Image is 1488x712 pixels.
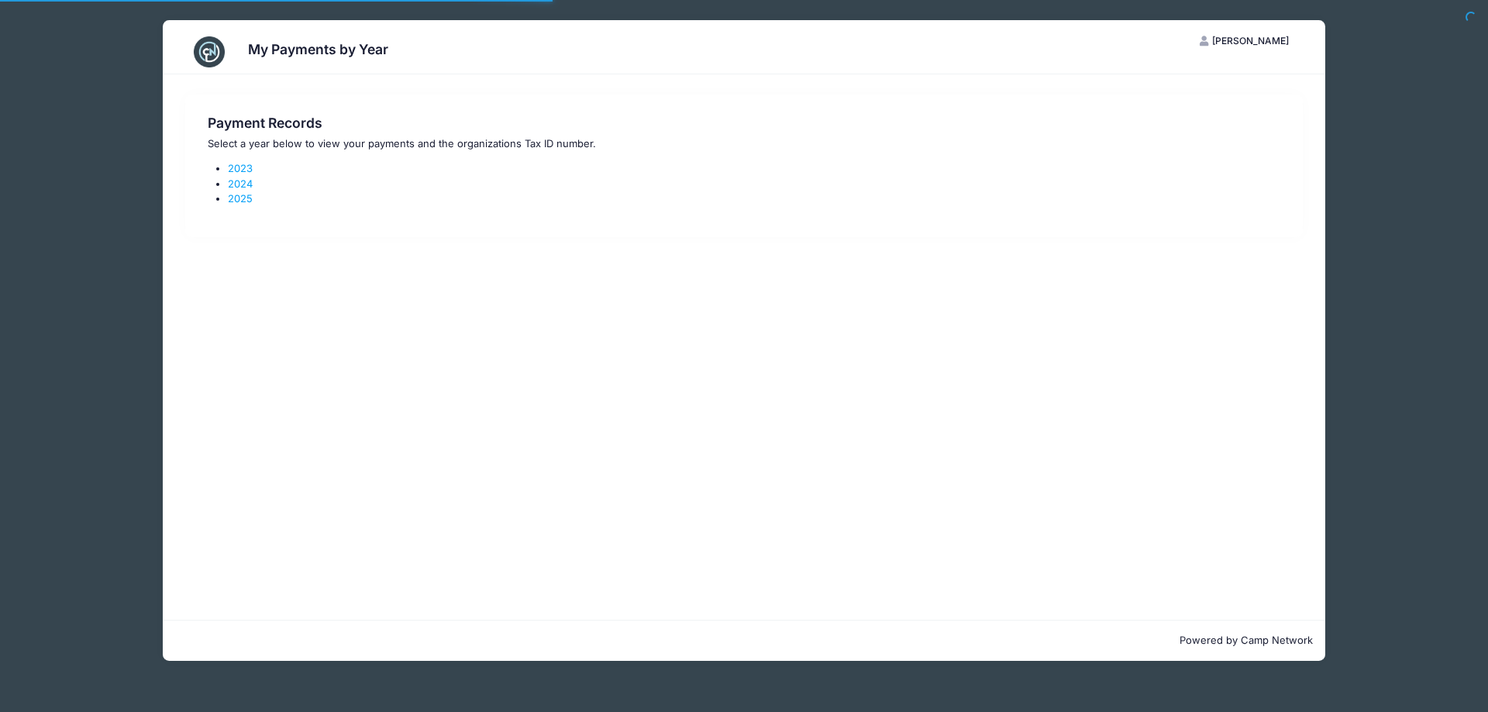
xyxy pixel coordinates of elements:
a: 2023 [228,162,253,174]
p: Select a year below to view your payments and the organizations Tax ID number. [208,136,1280,152]
a: 2024 [228,177,253,190]
img: CampNetwork [194,36,225,67]
p: Powered by Camp Network [175,633,1313,648]
span: [PERSON_NAME] [1212,35,1289,46]
h3: My Payments by Year [248,41,388,57]
h3: Payment Records [208,115,1280,131]
button: [PERSON_NAME] [1187,28,1303,54]
a: 2025 [228,192,253,205]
